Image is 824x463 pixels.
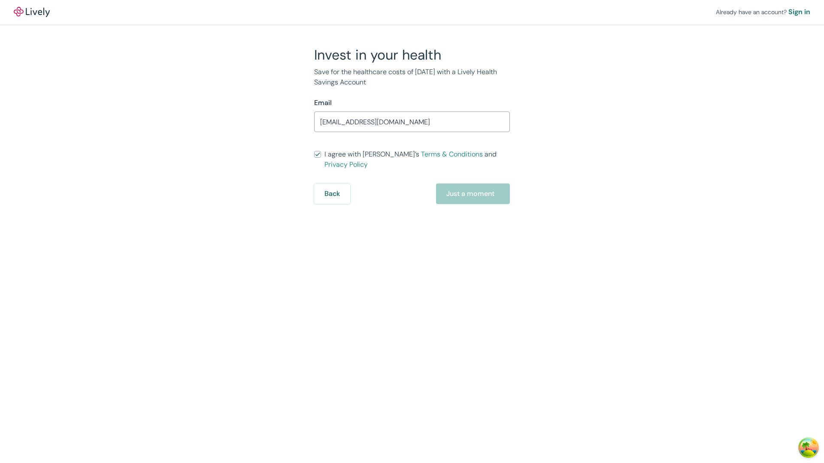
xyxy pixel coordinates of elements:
button: Back [314,183,350,204]
div: Already have an account? [716,7,810,17]
p: Save for the healthcare costs of [DATE] with a Lively Health Savings Account [314,67,510,87]
img: Lively [14,7,50,17]
h2: Invest in your health [314,46,510,63]
a: Privacy Policy [324,160,368,169]
span: I agree with [PERSON_NAME]’s and [324,149,510,170]
a: Terms & Conditions [421,150,483,159]
button: Open Tanstack query devtools [800,439,817,456]
a: LivelyLively [14,7,50,17]
a: Sign in [788,7,810,17]
label: Email [314,98,332,108]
